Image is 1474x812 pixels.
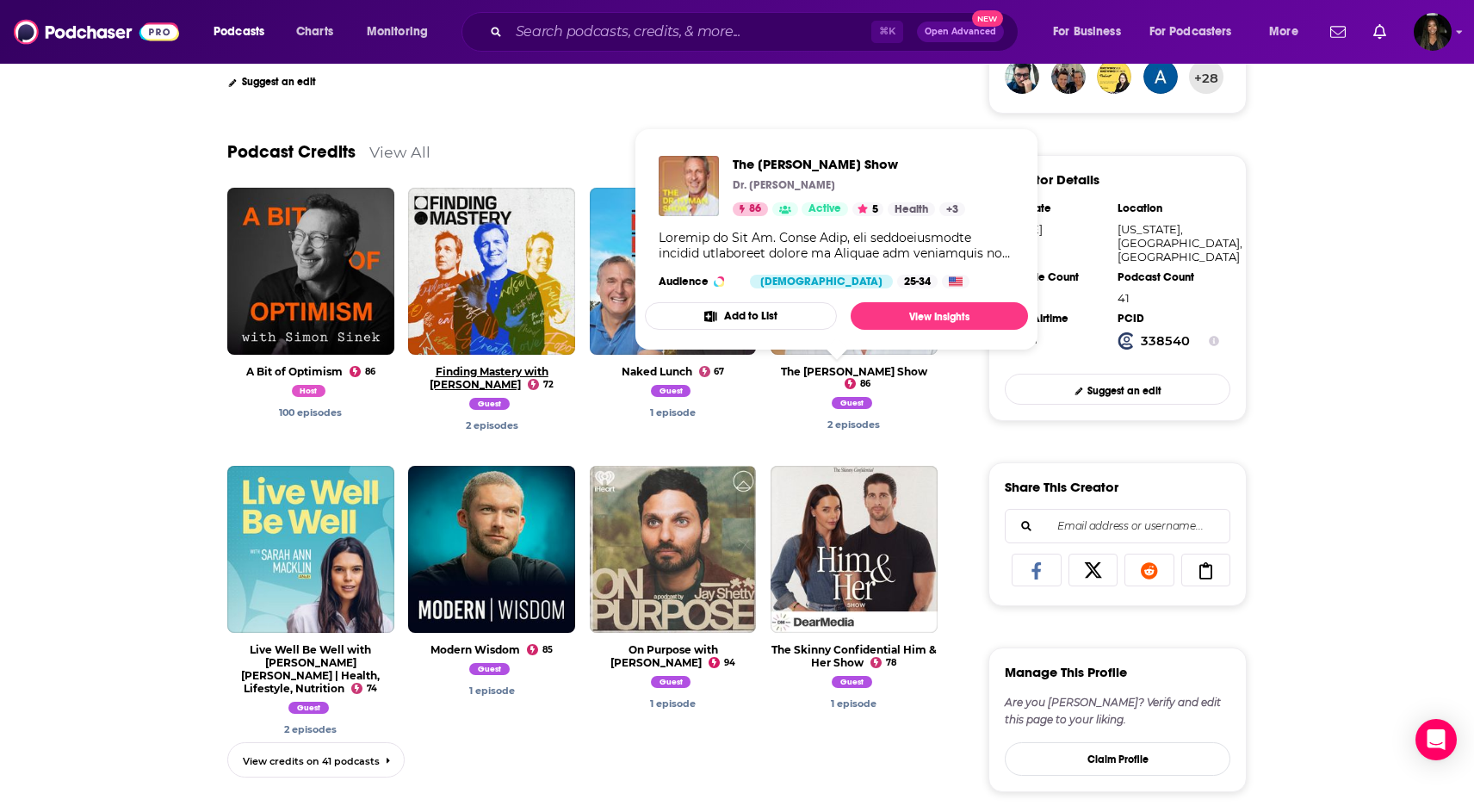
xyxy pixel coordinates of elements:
[771,643,937,669] a: The Skinny Confidential Him & Her Show
[714,369,724,375] span: 67
[1051,59,1086,94] img: marvinw16
[430,365,548,391] a: Finding Mastery with Dr. Michael Gervais
[469,400,514,412] a: Simon Sinek
[1269,20,1298,44] span: More
[709,657,735,668] a: 94
[1415,719,1457,760] div: Open Intercom Messenger
[1366,17,1393,46] a: Show notifications dropdown
[214,20,264,44] span: Podcasts
[243,755,380,767] span: View credits on 41 podcasts
[925,28,996,36] span: Open Advanced
[1005,201,1106,215] div: Birthdate
[1005,694,1230,728] div: Are you [PERSON_NAME]? Verify and edit this page to your liking.
[1118,270,1219,284] div: Podcast Count
[227,742,405,778] a: View credits on 41 podcasts
[610,643,717,669] a: On Purpose with Jay Shetty
[651,679,696,691] a: Simon Sinek
[469,666,514,678] a: Simon Sinek
[827,418,880,431] a: Simon Sinek
[808,201,841,218] span: Active
[1118,201,1219,215] div: Location
[870,657,896,668] a: 78
[466,419,518,431] a: Simon Sinek
[1005,479,1118,495] h3: Share This Creator
[1143,59,1178,94] img: comfort_free
[1053,20,1121,44] span: For Business
[917,22,1004,42] button: Open AdvancedNew
[650,406,696,418] a: Simon Sinek
[279,406,342,418] a: Simon Sinek
[1118,222,1219,263] div: [US_STATE], [GEOGRAPHIC_DATA], [GEOGRAPHIC_DATA]
[871,21,903,43] span: ⌘ K
[543,381,554,388] span: 72
[1068,554,1118,586] a: Share on X/Twitter
[781,365,927,378] a: The Dr. Hyman Show
[1005,222,1106,236] div: [DATE]
[1005,742,1230,776] button: Claim Profile
[1149,20,1232,44] span: For Podcasters
[296,20,333,44] span: Charts
[241,643,380,695] a: Live Well Be Well with Sarah Ann Macklin | Health, Lifestyle, Nutrition
[1005,171,1099,188] h3: Creator Details
[14,15,179,48] img: Podchaser - Follow, Share and Rate Podcasts
[355,18,450,46] button: open menu
[1019,510,1216,542] input: Email address or username...
[285,18,344,46] a: Charts
[1012,554,1062,586] a: Share on Facebook
[227,141,356,163] a: Podcast Credits
[1005,509,1230,543] div: Search followers
[1124,554,1174,586] a: Share on Reddit
[733,178,835,192] p: Dr. [PERSON_NAME]
[1138,18,1257,46] button: open menu
[1005,312,1106,325] div: Total Airtime
[845,378,870,389] a: 86
[469,663,510,675] span: Guest
[509,18,871,46] input: Search podcasts, credits, & more...
[201,18,287,46] button: open menu
[369,143,430,161] a: View All
[542,647,553,654] span: 85
[350,366,375,377] a: 86
[832,400,876,412] a: Simon Sinek
[832,679,876,691] a: Simon Sinek
[832,397,872,409] span: Guest
[851,302,1028,330] a: View Insights
[284,723,337,735] a: Simon Sinek
[1141,333,1190,349] strong: 338540
[886,660,896,666] span: 78
[659,156,719,216] img: The Dr. Hyman Show
[469,398,510,410] span: Guest
[527,644,553,655] a: 85
[1005,291,1106,305] div: 248
[1041,18,1143,46] button: open menu
[1118,291,1219,305] div: 41
[367,20,428,44] span: Monitoring
[659,275,736,288] h3: Audience
[659,230,1014,261] div: Loremip do Sit Am. Conse Adip, eli seddoeiusmodte incidid utlaboreet dolore ma Aliquae adm veniam...
[292,387,331,400] a: Simon Sinek
[645,302,837,330] button: Add to List
[1005,270,1106,284] div: Episode Count
[1005,59,1039,94] img: chrisdavis
[888,202,935,216] a: Health
[288,702,329,714] span: Guest
[1005,374,1230,404] a: Suggest an edit
[365,369,375,375] span: 86
[1189,59,1223,94] button: +28
[469,685,515,697] a: Simon Sinek
[1209,332,1219,350] button: Show Info
[246,365,343,378] a: A Bit of Optimism
[650,697,696,710] a: Simon Sinek
[724,660,735,666] span: 94
[1005,664,1127,680] h3: Manage This Profile
[1097,59,1131,94] img: Knowingselfknowingothers
[651,387,696,400] a: Simon Sinek
[227,76,316,88] a: Suggest an edit
[860,381,870,387] span: 86
[528,379,554,390] a: 72
[972,10,1003,27] span: New
[478,12,1035,52] div: Search podcasts, credits, & more...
